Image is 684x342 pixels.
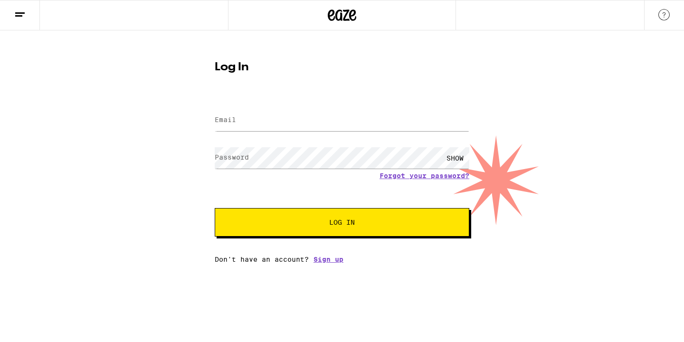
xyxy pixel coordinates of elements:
a: Forgot your password? [380,172,469,180]
label: Email [215,116,236,123]
h1: Log In [215,62,469,73]
input: Email [215,110,469,131]
div: Don't have an account? [215,256,469,263]
span: Log In [329,219,355,226]
div: SHOW [441,147,469,169]
label: Password [215,153,249,161]
button: Log In [215,208,469,237]
a: Sign up [313,256,343,263]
